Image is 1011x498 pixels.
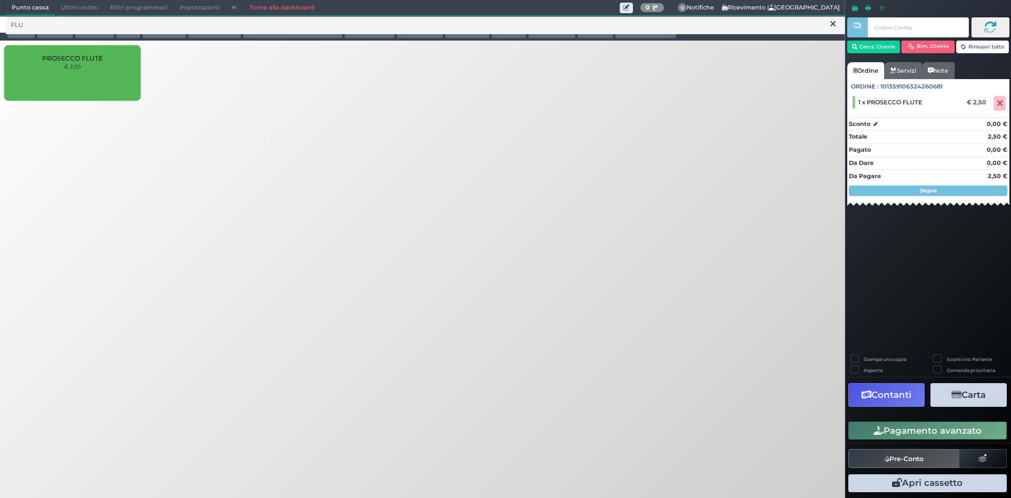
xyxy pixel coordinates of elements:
strong: 0,00 € [987,159,1007,167]
label: Scontrino Parlante [947,356,992,363]
b: 0 [646,4,650,11]
span: 1 x PROSECCO FLUTE [858,99,923,106]
strong: Da Dare [849,159,874,167]
span: Ritiri programmati [104,1,173,15]
span: Ordine : [851,82,879,91]
button: Rim. Cliente [901,41,955,53]
button: Apri cassetto [848,474,1007,492]
label: Comanda prioritaria [947,367,995,374]
strong: Da Pagare [849,172,881,180]
strong: Sconto [849,120,870,129]
a: Ordine [847,62,884,79]
span: Ultimi ordini [55,1,104,15]
button: Pre-Conto [848,449,960,468]
button: Carta [930,383,1007,407]
span: 0 [678,3,687,13]
button: Cerca Cliente [847,41,900,53]
label: Asporto [864,367,883,374]
button: Contanti [848,383,925,407]
span: Impostazioni [174,1,225,15]
strong: 2,50 € [988,172,1007,180]
strong: Segue [920,187,937,194]
strong: 0,00 € [987,120,1007,128]
strong: 0,00 € [987,146,1007,153]
a: Servizi [884,62,922,79]
strong: 2,50 € [988,133,1007,140]
span: PROSECCO FLUTE [42,54,103,62]
button: Rimuovi tutto [956,41,1009,53]
label: Stampa una copia [864,356,906,363]
button: Pagamento avanzato [848,422,1007,440]
a: Torna alla dashboard [243,1,320,15]
small: € 2,50 [64,63,81,70]
span: 101359106324260681 [880,82,943,91]
strong: Totale [849,133,867,140]
input: Ricerca articolo [6,16,845,34]
a: Note [922,62,954,79]
input: Codice Cliente [868,17,968,37]
strong: Pagato [849,146,871,153]
div: € 2,50 [965,99,992,106]
span: Punto cassa [6,1,55,15]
